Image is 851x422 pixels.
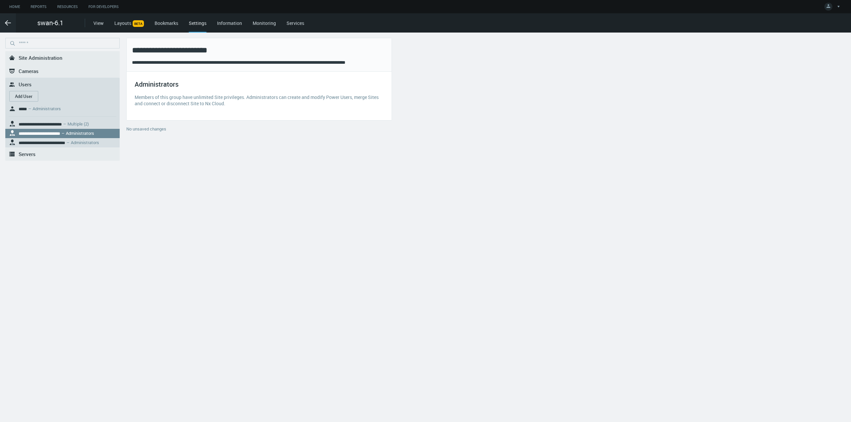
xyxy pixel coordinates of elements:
[67,121,89,127] nx-search-highlight: Multiple (2)
[9,91,38,102] button: Add User
[155,20,178,26] a: Bookmarks
[93,20,104,26] a: View
[52,3,83,11] a: Resources
[66,139,69,145] span: –
[71,139,99,145] nx-search-highlight: Administrators
[135,80,386,94] div: Administrators
[189,20,206,33] div: Settings
[19,68,39,74] span: Cameras
[114,20,144,26] a: LayoutsBETA
[61,130,64,136] span: –
[19,54,62,61] span: Site Administration
[4,3,25,11] a: Home
[25,3,52,11] a: Reports
[19,151,36,157] span: Servers
[33,106,61,112] nx-search-highlight: Administrators
[217,20,242,26] a: Information
[133,20,144,27] span: BETA
[66,130,94,136] nx-search-highlight: Administrators
[37,18,63,28] span: swan-6.1
[253,20,276,26] a: Monitoring
[83,3,124,11] a: For Developers
[28,106,31,112] span: –
[63,121,66,127] span: –
[19,81,32,88] span: Users
[135,94,386,107] div: Members of this group have unlimited Site privileges. Administrators can create and modify Power ...
[126,126,392,136] div: No unsaved changes
[287,20,304,26] a: Services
